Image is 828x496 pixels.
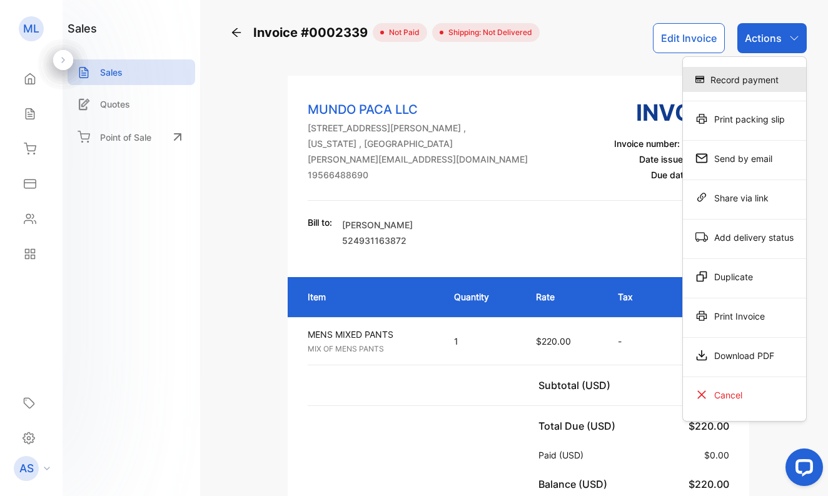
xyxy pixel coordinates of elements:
p: - [618,335,647,348]
p: Amount [673,290,729,303]
p: Paid (USD) [538,448,588,462]
span: $0.00 [704,450,729,460]
p: MUNDO PACA LLC [308,100,528,119]
p: Bill to: [308,216,332,229]
span: $220.00 [689,478,729,490]
span: Date issued: [639,154,691,164]
div: Record payment [683,67,806,92]
p: Rate [536,290,593,303]
p: Actions [745,31,782,46]
a: Quotes [68,91,195,117]
a: Point of Sale [68,123,195,151]
h3: Invoice [614,96,729,129]
p: [US_STATE] , [GEOGRAPHIC_DATA] [308,137,528,150]
h1: sales [68,20,97,37]
span: Invoice #0002339 [253,23,373,42]
iframe: LiveChat chat widget [775,443,828,496]
span: Shipping: Not Delivered [443,27,532,38]
p: Tax [618,290,647,303]
p: Sales [100,66,123,79]
div: Add delivery status [683,225,806,250]
a: Sales [68,59,195,85]
div: Print Invoice [683,303,806,328]
p: 19566488690 [308,168,528,181]
p: Quantity [454,290,511,303]
span: $220.00 [536,336,571,347]
button: Edit Invoice [653,23,725,53]
div: Cancel [683,382,806,407]
span: $220.00 [689,420,729,432]
div: Send by email [683,146,806,171]
div: Print packing slip [683,106,806,131]
p: Balance (USD) [538,477,612,492]
p: 1 [454,335,511,348]
p: Subtotal (USD) [538,378,615,393]
span: Due date: [651,170,691,180]
p: [PERSON_NAME] [342,218,413,231]
p: ML [23,21,39,37]
p: Total Due (USD) [538,418,620,433]
p: Item [308,290,429,303]
p: 524931163872 [342,234,413,247]
p: MENS MIXED PANTS [308,328,432,341]
div: Share via link [683,185,806,210]
p: [PERSON_NAME][EMAIL_ADDRESS][DOMAIN_NAME] [308,153,528,166]
p: Point of Sale [100,131,151,144]
div: Download PDF [683,343,806,368]
p: AS [19,460,34,477]
span: Invoice number: [614,138,680,149]
button: Actions [737,23,807,53]
p: [STREET_ADDRESS][PERSON_NAME] , [308,121,528,134]
p: Quotes [100,98,130,111]
p: MIX OF MENS PANTS [308,343,432,355]
div: Duplicate [683,264,806,289]
span: not paid [384,27,420,38]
